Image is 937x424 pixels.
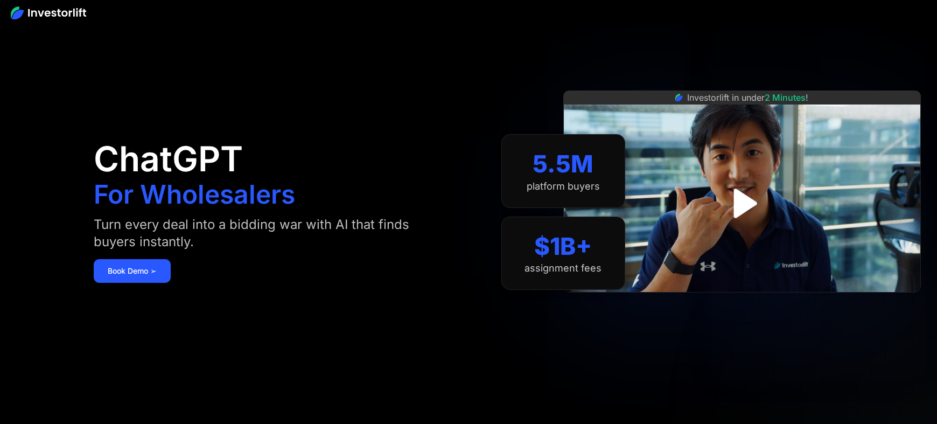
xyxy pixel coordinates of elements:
h1: ChatGPT [94,142,243,176]
div: platform buyers [527,180,600,192]
h1: For Wholesalers [94,182,295,207]
div: assignment fees [525,262,602,274]
div: Investorlift in under ! [687,91,808,104]
a: Book Demo ➢ [94,259,171,283]
iframe: Intercom live chat [711,11,926,379]
iframe: Intercom live chat [900,387,926,413]
div: 5.5M [533,150,593,178]
div: $1B+ [534,232,592,261]
iframe: Customer reviews powered by Trustpilot [661,298,823,311]
div: Turn every deal into a bidding war with AI that finds buyers instantly. [94,216,442,251]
